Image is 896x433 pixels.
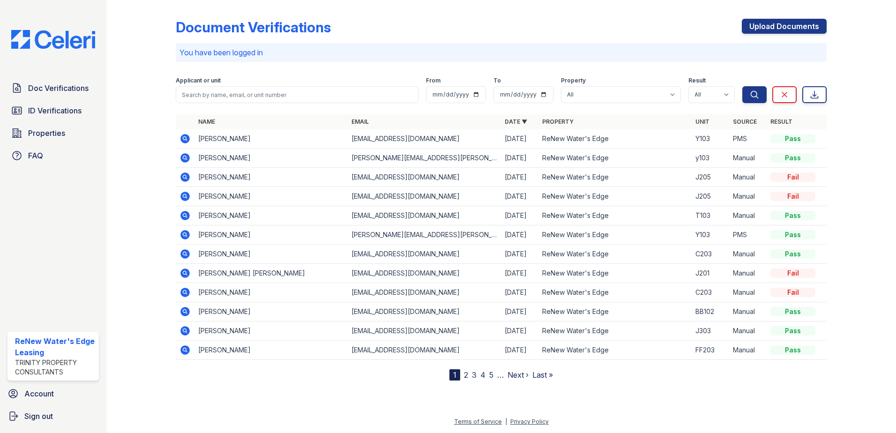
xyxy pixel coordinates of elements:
[24,388,54,399] span: Account
[15,358,95,377] div: Trinity Property Consultants
[510,418,549,425] a: Privacy Policy
[729,225,767,245] td: PMS
[501,225,538,245] td: [DATE]
[538,187,692,206] td: ReNew Water's Edge
[501,341,538,360] td: [DATE]
[770,326,815,336] div: Pass
[729,302,767,321] td: Manual
[770,192,815,201] div: Fail
[538,321,692,341] td: ReNew Water's Edge
[194,321,348,341] td: [PERSON_NAME]
[770,345,815,355] div: Pass
[729,245,767,264] td: Manual
[7,146,99,165] a: FAQ
[692,225,729,245] td: Y103
[501,168,538,187] td: [DATE]
[692,129,729,149] td: Y103
[176,19,331,36] div: Document Verifications
[729,129,767,149] td: PMS
[729,206,767,225] td: Manual
[348,283,501,302] td: [EMAIL_ADDRESS][DOMAIN_NAME]
[770,307,815,316] div: Pass
[770,153,815,163] div: Pass
[538,129,692,149] td: ReNew Water's Edge
[480,370,485,380] a: 4
[449,369,460,381] div: 1
[348,264,501,283] td: [EMAIL_ADDRESS][DOMAIN_NAME]
[28,150,43,161] span: FAQ
[501,264,538,283] td: [DATE]
[695,118,709,125] a: Unit
[194,283,348,302] td: [PERSON_NAME]
[508,370,529,380] a: Next ›
[194,168,348,187] td: [PERSON_NAME]
[7,79,99,97] a: Doc Verifications
[692,283,729,302] td: C203
[194,187,348,206] td: [PERSON_NAME]
[501,187,538,206] td: [DATE]
[501,245,538,264] td: [DATE]
[28,82,89,94] span: Doc Verifications
[348,206,501,225] td: [EMAIL_ADDRESS][DOMAIN_NAME]
[688,77,706,84] label: Result
[493,77,501,84] label: To
[28,127,65,139] span: Properties
[538,149,692,168] td: ReNew Water's Edge
[505,118,527,125] a: Date ▼
[729,283,767,302] td: Manual
[770,134,815,143] div: Pass
[348,302,501,321] td: [EMAIL_ADDRESS][DOMAIN_NAME]
[28,105,82,116] span: ID Verifications
[348,129,501,149] td: [EMAIL_ADDRESS][DOMAIN_NAME]
[538,225,692,245] td: ReNew Water's Edge
[770,288,815,297] div: Fail
[729,168,767,187] td: Manual
[348,321,501,341] td: [EMAIL_ADDRESS][DOMAIN_NAME]
[692,341,729,360] td: FF203
[505,418,507,425] div: |
[733,118,757,125] a: Source
[770,172,815,182] div: Fail
[194,206,348,225] td: [PERSON_NAME]
[194,245,348,264] td: [PERSON_NAME]
[348,149,501,168] td: [PERSON_NAME][EMAIL_ADDRESS][PERSON_NAME][PERSON_NAME][DOMAIN_NAME]
[194,129,348,149] td: [PERSON_NAME]
[7,101,99,120] a: ID Verifications
[538,302,692,321] td: ReNew Water's Edge
[348,245,501,264] td: [EMAIL_ADDRESS][DOMAIN_NAME]
[176,86,418,103] input: Search by name, email, or unit number
[497,369,504,381] span: …
[501,283,538,302] td: [DATE]
[538,245,692,264] td: ReNew Water's Edge
[692,264,729,283] td: J201
[729,149,767,168] td: Manual
[24,411,53,422] span: Sign out
[15,336,95,358] div: ReNew Water's Edge Leasing
[538,341,692,360] td: ReNew Water's Edge
[194,264,348,283] td: [PERSON_NAME] [PERSON_NAME]
[4,384,103,403] a: Account
[542,118,574,125] a: Property
[770,211,815,220] div: Pass
[351,118,369,125] a: Email
[198,118,215,125] a: Name
[4,407,103,426] a: Sign out
[729,264,767,283] td: Manual
[489,370,493,380] a: 5
[176,77,221,84] label: Applicant or unit
[501,302,538,321] td: [DATE]
[454,418,502,425] a: Terms of Service
[501,321,538,341] td: [DATE]
[538,168,692,187] td: ReNew Water's Edge
[692,187,729,206] td: J205
[729,341,767,360] td: Manual
[770,249,815,259] div: Pass
[729,187,767,206] td: Manual
[348,168,501,187] td: [EMAIL_ADDRESS][DOMAIN_NAME]
[770,269,815,278] div: Fail
[464,370,468,380] a: 2
[692,168,729,187] td: J205
[692,206,729,225] td: T103
[501,129,538,149] td: [DATE]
